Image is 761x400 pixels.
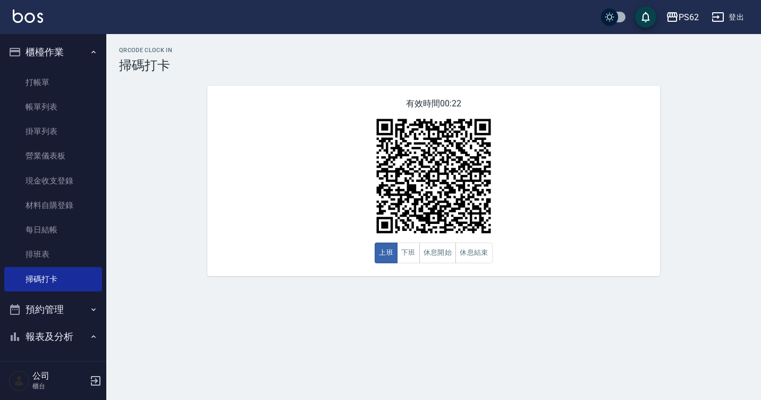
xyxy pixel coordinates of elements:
img: Logo [13,10,43,23]
a: 每日結帳 [4,218,102,242]
button: 上班 [375,243,398,263]
a: 材料自購登錄 [4,193,102,218]
div: 有效時間 00:22 [207,86,660,276]
button: 登出 [707,7,748,27]
a: 報表目錄 [4,355,102,379]
button: PS62 [662,6,703,28]
a: 營業儀表板 [4,144,102,168]
div: PS62 [679,11,699,24]
p: 櫃台 [32,381,87,391]
a: 掛單列表 [4,119,102,144]
img: Person [9,370,30,391]
button: 櫃檯作業 [4,38,102,66]
a: 現金收支登錄 [4,169,102,193]
button: 休息結束 [455,243,493,263]
h2: QRcode Clock In [119,47,748,54]
a: 打帳單 [4,70,102,95]
a: 排班表 [4,242,102,266]
a: 帳單列表 [4,95,102,119]
button: 報表及分析 [4,323,102,351]
a: 掃碼打卡 [4,267,102,291]
button: save [635,6,656,28]
button: 休息開始 [419,243,456,263]
h5: 公司 [32,371,87,381]
button: 預約管理 [4,296,102,323]
button: 下班 [397,243,420,263]
h3: 掃碼打卡 [119,58,748,73]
